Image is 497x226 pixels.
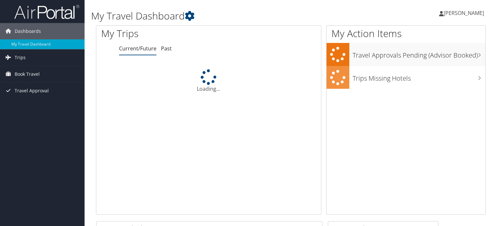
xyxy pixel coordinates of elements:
[327,27,485,40] h1: My Action Items
[15,49,26,66] span: Trips
[119,45,156,52] a: Current/Future
[15,66,40,82] span: Book Travel
[91,9,357,23] h1: My Travel Dashboard
[327,66,485,89] a: Trips Missing Hotels
[96,69,321,93] div: Loading...
[15,23,41,39] span: Dashboards
[14,4,79,20] img: airportal-logo.png
[15,83,49,99] span: Travel Approval
[327,43,485,66] a: Travel Approvals Pending (Advisor Booked)
[444,9,484,17] span: [PERSON_NAME]
[101,27,222,40] h1: My Trips
[161,45,172,52] a: Past
[353,47,485,60] h3: Travel Approvals Pending (Advisor Booked)
[439,3,490,23] a: [PERSON_NAME]
[353,71,485,83] h3: Trips Missing Hotels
